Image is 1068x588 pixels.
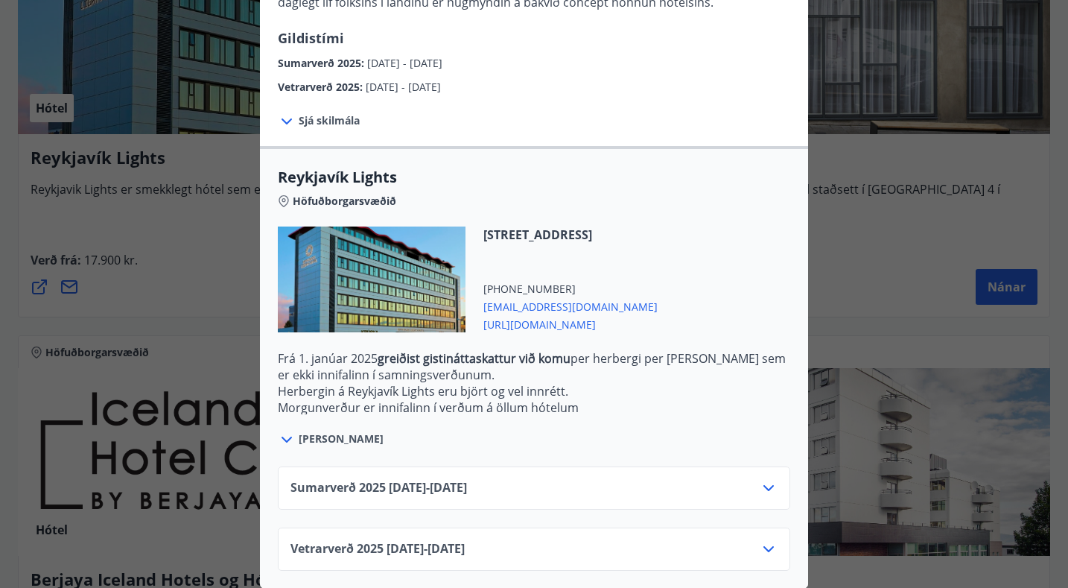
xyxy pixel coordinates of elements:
span: Sumarverð 2025 : [278,56,367,70]
span: [STREET_ADDRESS] [483,227,658,243]
span: [DATE] - [DATE] [367,56,442,70]
span: Vetrarverð 2025 : [278,80,366,94]
span: Sjá skilmála [299,113,360,128]
span: Höfuðborgarsvæðið [293,194,396,209]
span: Gildistími [278,29,344,47]
span: [DATE] - [DATE] [366,80,441,94]
span: Reykjavík Lights [278,167,790,188]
